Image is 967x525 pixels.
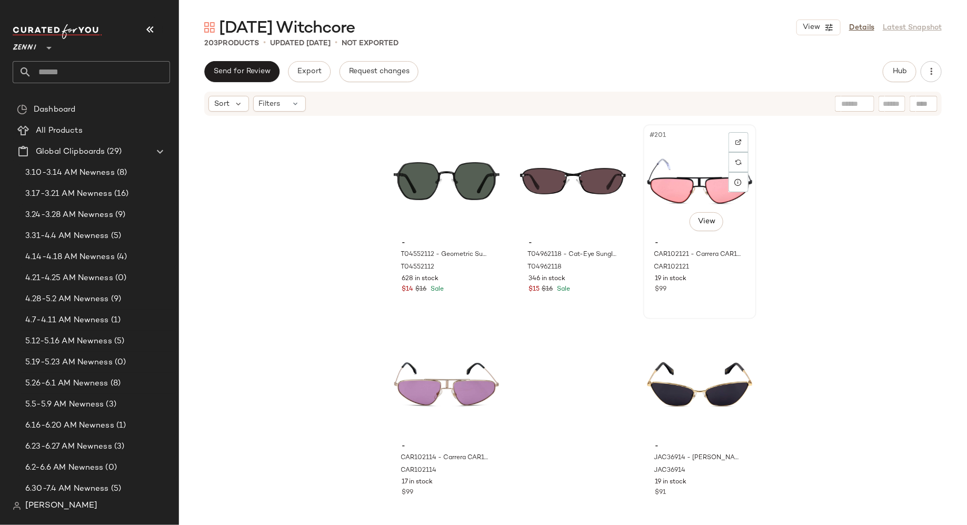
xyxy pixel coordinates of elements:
[25,293,109,305] span: 4.28-5.2 AM Newness
[13,502,21,510] img: svg%3e
[555,286,570,293] span: Sale
[401,263,435,272] span: T04552112
[25,251,115,263] span: 4.14-4.18 AM Newness
[655,478,687,487] span: 19 in stock
[402,478,433,487] span: 17 in stock
[219,18,355,39] span: [DATE] Witchcore
[36,146,105,158] span: Global Clipboards
[213,67,271,76] span: Send for Review
[113,209,125,221] span: (9)
[892,67,907,76] span: Hub
[34,104,75,116] span: Dashboard
[113,272,126,284] span: (0)
[114,420,126,432] span: (1)
[529,274,565,284] span: 346 in stock
[542,285,553,294] span: $16
[113,356,126,369] span: (0)
[105,146,122,158] span: (29)
[402,239,491,248] span: -
[112,188,129,200] span: (16)
[735,159,742,165] img: svg%3e
[401,250,490,260] span: T04552112 - Geometric Sunglasses - Black - Stainless Steel
[340,61,418,82] button: Request changes
[297,67,322,76] span: Export
[402,285,414,294] span: $14
[263,37,266,49] span: •
[394,331,500,438] img: CAR102114-sunglasses-front-view.jpg
[402,442,491,451] span: -
[25,483,109,495] span: 6.30-7.4 AM Newness
[25,420,114,432] span: 6.16-6.20 AM Newness
[204,38,259,49] div: Products
[416,285,427,294] span: $16
[335,37,337,49] span: •
[649,130,669,141] span: #201
[647,331,753,438] img: JAC36914-sunglasses-front-view.jpg
[288,61,331,82] button: Export
[655,239,744,248] span: -
[796,19,841,35] button: View
[520,128,626,234] img: T04962118-sunglasses-front-view.jpg
[109,314,121,326] span: (1)
[529,285,540,294] span: $15
[25,500,97,512] span: [PERSON_NAME]
[654,453,743,463] span: JAC36914 - [PERSON_NAME] [PERSON_NAME] 369 - Gold - Metal
[25,167,115,179] span: 3.10-3.14 AM Newness
[112,441,124,453] span: (3)
[115,251,127,263] span: (4)
[348,67,410,76] span: Request changes
[36,125,83,137] span: All Products
[25,399,104,411] span: 5.5-5.9 AM Newness
[690,212,723,231] button: View
[25,462,104,474] span: 6.2-6.6 AM Newness
[112,335,124,348] span: (5)
[429,286,444,293] span: Sale
[527,263,562,272] span: T04962118
[735,139,742,145] img: svg%3e
[109,293,121,305] span: (9)
[25,314,109,326] span: 4.7-4.11 AM Newness
[654,263,690,272] span: CAR102121
[655,488,666,498] span: $91
[25,188,112,200] span: 3.17-3.21 AM Newness
[655,274,687,284] span: 19 in stock
[104,462,117,474] span: (0)
[883,61,916,82] button: Hub
[527,250,616,260] span: T04962118 - Cat-Eye Sunglasses - Black - Stainless Steel
[402,274,439,284] span: 628 in stock
[108,378,121,390] span: (8)
[25,441,112,453] span: 6.23-6.27 AM Newness
[802,23,820,32] span: View
[401,466,437,476] span: CAR102114
[204,39,218,47] span: 203
[654,466,686,476] span: JAC36914
[849,22,874,33] a: Details
[25,272,113,284] span: 4.21-4.25 AM Newness
[25,335,112,348] span: 5.12-5.16 AM Newness
[204,61,280,82] button: Send for Review
[529,239,617,248] span: -
[25,378,108,390] span: 5.26-6.1 AM Newness
[25,356,113,369] span: 5.19-5.23 AM Newness
[654,250,743,260] span: CAR102121 - Carrera CAR1021 - Black - Metal
[697,217,715,226] span: View
[655,442,744,451] span: -
[394,128,500,234] img: T04552112-sunglasses-front-view.jpg
[25,230,109,242] span: 3.31-4.4 AM Newness
[647,128,753,234] img: CAR102121-sunglasses-front-view.jpg
[259,98,281,110] span: Filters
[401,453,490,463] span: CAR102114 - Carrera CAR1021 - Gold - Metal
[109,483,121,495] span: (5)
[342,38,398,49] p: Not Exported
[25,209,113,221] span: 3.24-3.28 AM Newness
[655,285,667,294] span: $99
[17,104,27,115] img: svg%3e
[115,167,127,179] span: (8)
[109,230,121,242] span: (5)
[104,399,116,411] span: (3)
[270,38,331,49] p: updated [DATE]
[13,36,36,55] span: Zenni
[204,22,215,33] img: svg%3e
[402,488,414,498] span: $99
[13,24,102,39] img: cfy_white_logo.C9jOOHJF.svg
